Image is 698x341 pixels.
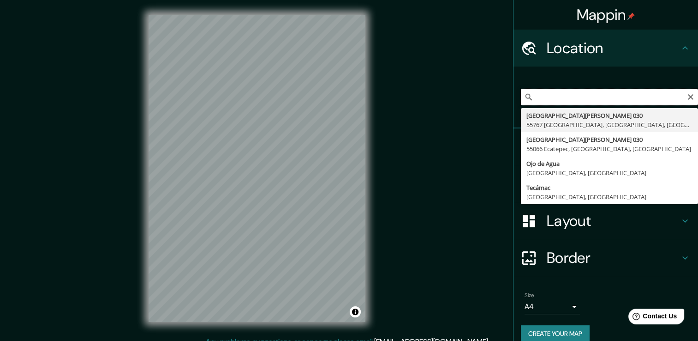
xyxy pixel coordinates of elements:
[526,192,692,201] div: [GEOGRAPHIC_DATA], [GEOGRAPHIC_DATA]
[627,12,635,20] img: pin-icon.png
[513,239,698,276] div: Border
[616,305,688,331] iframe: Help widget launcher
[526,183,692,192] div: Tecámac
[577,6,635,24] h4: Mappin
[547,212,680,230] h4: Layout
[526,168,692,177] div: [GEOGRAPHIC_DATA], [GEOGRAPHIC_DATA]
[526,111,692,120] div: [GEOGRAPHIC_DATA][PERSON_NAME] 030
[547,249,680,267] h4: Border
[525,292,534,299] label: Size
[526,120,692,129] div: 55767 [GEOGRAPHIC_DATA], [GEOGRAPHIC_DATA], [GEOGRAPHIC_DATA]
[521,89,698,105] input: Pick your city or area
[526,159,692,168] div: Ojo de Agua
[149,15,365,322] canvas: Map
[526,144,692,153] div: 55066 Ecatepec, [GEOGRAPHIC_DATA], [GEOGRAPHIC_DATA]
[547,39,680,57] h4: Location
[513,128,698,165] div: Pins
[525,299,580,314] div: A4
[513,202,698,239] div: Layout
[350,306,361,317] button: Toggle attribution
[513,30,698,67] div: Location
[687,92,694,101] button: Clear
[513,165,698,202] div: Style
[526,135,692,144] div: [GEOGRAPHIC_DATA][PERSON_NAME] 030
